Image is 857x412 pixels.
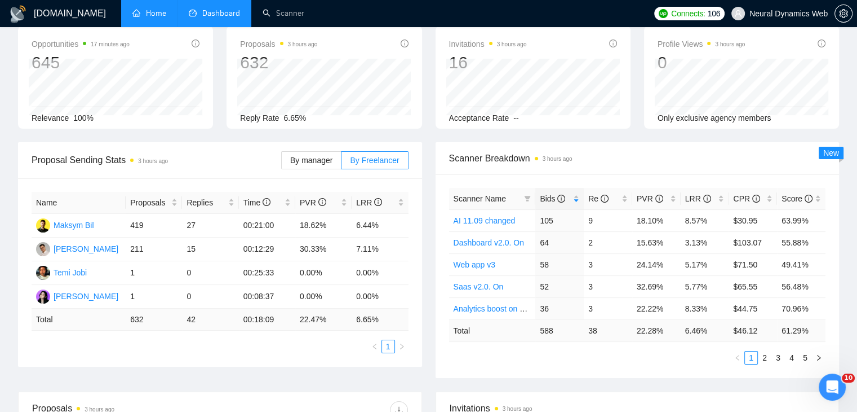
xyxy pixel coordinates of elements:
[812,351,825,365] li: Next Page
[398,343,405,350] span: right
[454,260,495,269] a: Web app v3
[632,231,681,253] td: 15.63%
[182,261,238,285] td: 0
[588,194,609,203] span: Re
[182,192,238,214] th: Replies
[731,351,744,365] button: left
[54,290,118,303] div: [PERSON_NAME]
[73,113,94,122] span: 100%
[815,354,822,361] span: right
[189,9,197,17] span: dashboard
[295,238,352,261] td: 30.33%
[138,158,168,164] time: 3 hours ago
[535,253,584,275] td: 58
[243,198,270,207] span: Time
[182,285,238,309] td: 0
[91,41,129,47] time: 17 minutes ago
[799,352,811,364] a: 5
[54,266,87,279] div: Temi Jobi
[540,194,565,203] span: Bids
[834,5,852,23] button: setting
[812,351,825,365] button: right
[632,297,681,319] td: 22.22%
[734,354,741,361] span: left
[632,319,681,341] td: 22.28 %
[745,352,757,364] a: 1
[126,238,182,261] td: 211
[671,7,705,20] span: Connects:
[703,195,711,203] span: info-circle
[758,351,771,365] li: 2
[805,195,812,203] span: info-circle
[32,309,126,331] td: Total
[240,52,317,73] div: 632
[454,282,504,291] a: Saas v2.0. On
[126,309,182,331] td: 632
[36,266,50,280] img: T
[295,214,352,238] td: 18.62%
[182,309,238,331] td: 42
[655,195,663,203] span: info-circle
[32,192,126,214] th: Name
[449,37,527,51] span: Invitations
[535,297,584,319] td: 36
[32,153,281,167] span: Proposal Sending Stats
[368,340,381,353] li: Previous Page
[374,198,382,206] span: info-circle
[557,195,565,203] span: info-circle
[239,214,295,238] td: 00:21:00
[658,37,745,51] span: Profile Views
[771,351,785,365] li: 3
[637,194,663,203] span: PVR
[543,156,572,162] time: 3 hours ago
[192,40,199,47] span: info-circle
[54,243,118,255] div: [PERSON_NAME]
[300,198,326,207] span: PVR
[239,238,295,261] td: 00:12:29
[777,297,825,319] td: 70.96%
[632,253,681,275] td: 24.14%
[729,275,777,297] td: $65.55
[535,231,584,253] td: 64
[601,195,609,203] span: info-circle
[32,113,69,122] span: Relevance
[609,40,617,47] span: info-circle
[734,10,742,17] span: user
[729,231,777,253] td: $103.07
[777,253,825,275] td: 49.41%
[454,194,506,203] span: Scanner Name
[823,148,839,157] span: New
[777,209,825,231] td: 63.99%
[240,113,279,122] span: Reply Rate
[681,209,729,231] td: 8.57%
[835,9,852,18] span: setting
[126,192,182,214] th: Proposals
[777,231,825,253] td: 55.88%
[733,194,760,203] span: CPR
[449,52,527,73] div: 16
[777,319,825,341] td: 61.29 %
[729,253,777,275] td: $71.50
[381,340,395,353] li: 1
[36,291,118,300] a: KK[PERSON_NAME]
[130,196,169,209] span: Proposals
[497,41,527,47] time: 3 hours ago
[834,9,852,18] a: setting
[449,151,826,165] span: Scanner Breakdown
[126,214,182,238] td: 419
[632,275,681,297] td: 32.69%
[36,290,50,304] img: KK
[632,209,681,231] td: 18.10%
[681,297,729,319] td: 8.33%
[239,261,295,285] td: 00:25:33
[126,285,182,309] td: 1
[288,41,318,47] time: 3 hours ago
[352,285,408,309] td: 0.00%
[239,285,295,309] td: 00:08:37
[584,297,632,319] td: 3
[715,41,745,47] time: 3 hours ago
[295,309,352,331] td: 22.47 %
[777,275,825,297] td: 56.48%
